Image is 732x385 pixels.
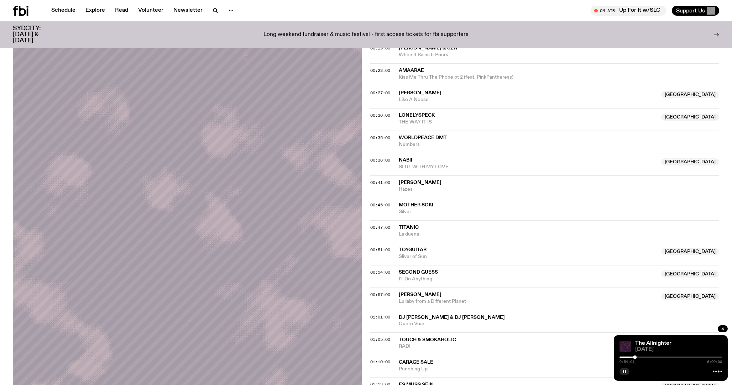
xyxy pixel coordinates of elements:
[134,6,168,16] a: Volunteer
[370,181,390,185] button: 00:41:00
[370,314,390,320] span: 01:01:00
[399,96,657,103] span: Like A Noose
[399,247,427,252] span: toyGuitar
[399,158,412,163] span: nabii
[399,253,657,260] span: Sliver of Sun
[13,26,58,44] h3: SYDCITY: [DATE] & [DATE]
[635,341,671,346] a: The Allnighter
[370,315,390,319] button: 01:01:00
[661,270,719,278] span: [GEOGRAPHIC_DATA]
[661,293,719,300] span: [GEOGRAPHIC_DATA]
[370,114,390,117] button: 00:30:00
[399,141,719,148] span: Numbers
[399,74,719,81] span: Kiss Me Thru The Phone pt 2 (feat. PinkPantheress)
[661,248,719,255] span: [GEOGRAPHIC_DATA]
[81,6,109,16] a: Explore
[707,360,722,364] span: 6:00:00
[111,6,132,16] a: Read
[169,6,207,16] a: Newsletter
[399,209,719,215] span: Silver
[399,231,719,238] span: La duena
[370,269,390,275] span: 00:54:00
[370,68,390,73] span: 00:23:00
[635,347,722,352] span: [DATE]
[672,6,719,16] button: Support Us
[370,112,390,118] span: 00:30:00
[370,91,390,95] button: 00:27:00
[591,6,666,16] button: On AirUp For It w/SLC
[370,135,390,141] span: 00:35:00
[370,69,390,73] button: 00:23:00
[399,135,447,140] span: Worldpeace DMT
[399,343,719,350] span: RADI
[370,337,390,342] span: 01:05:00
[399,321,719,327] span: Quero Voar
[370,247,390,253] span: 00:51:00
[370,360,390,364] button: 01:10:00
[399,225,419,230] span: Titanic
[370,225,390,230] span: 00:47:00
[399,360,433,365] span: Garage Sale
[399,270,438,275] span: Second Guess
[370,46,390,50] button: 00:19:00
[399,337,456,342] span: Touch & SMOKAHOLIC
[399,90,441,95] span: [PERSON_NAME]
[370,359,390,365] span: 01:10:00
[370,270,390,274] button: 00:54:00
[399,292,441,297] span: [PERSON_NAME]
[47,6,80,16] a: Schedule
[399,315,505,320] span: DJ [PERSON_NAME] & DJ [PERSON_NAME]
[370,180,390,185] span: 00:41:00
[370,248,390,252] button: 00:51:00
[661,158,719,165] span: [GEOGRAPHIC_DATA]
[399,298,657,305] span: Lullaby from a Different Planet
[370,158,390,162] button: 00:38:00
[399,180,441,185] span: [PERSON_NAME]
[399,68,424,73] span: Amaarae
[370,226,390,230] button: 00:47:00
[370,338,390,342] button: 01:05:00
[399,164,657,170] span: SLUT WITH MY LOVE
[399,52,719,58] span: When It Rains It Pours
[399,276,657,283] span: I'll Do Anything
[370,157,390,163] span: 00:38:00
[370,203,390,207] button: 00:45:00
[370,90,390,96] span: 00:27:00
[676,7,705,14] span: Support Us
[661,114,719,121] span: [GEOGRAPHIC_DATA]
[399,366,657,373] span: Punching Up
[399,202,433,207] span: Mother Soki
[661,91,719,98] span: [GEOGRAPHIC_DATA]
[370,292,390,297] span: 00:57:00
[399,186,719,193] span: Hazes
[370,293,390,297] button: 00:57:00
[370,202,390,208] span: 00:45:00
[370,136,390,140] button: 00:35:00
[399,46,457,51] span: [PERSON_NAME] & SZN
[399,119,657,126] span: THE WAY IT IS
[399,113,435,118] span: Lonelyspeck
[619,360,634,364] span: 0:54:01
[263,32,469,38] p: Long weekend fundraiser & music festival - first access tickets for fbi supporters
